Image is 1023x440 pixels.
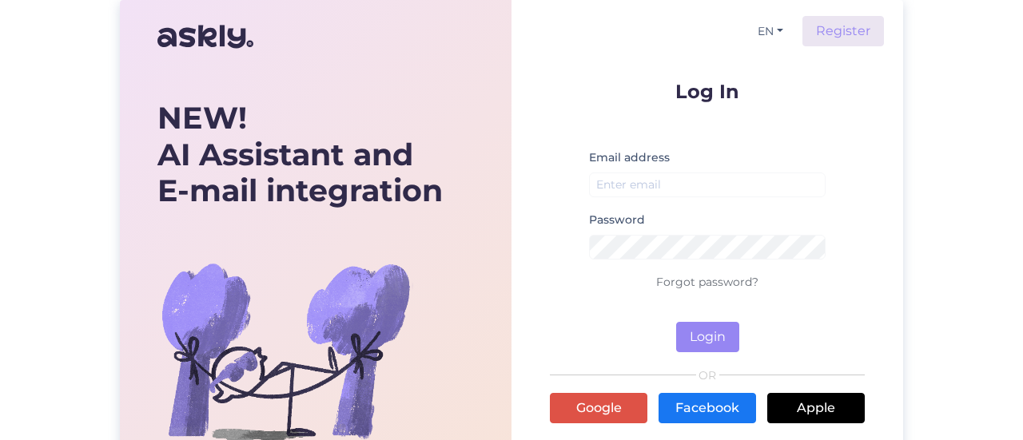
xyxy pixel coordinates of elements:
a: Apple [767,393,865,423]
img: Askly [157,18,253,56]
label: Email address [589,149,670,166]
b: NEW! [157,99,247,137]
button: Login [676,322,739,352]
label: Password [589,212,645,228]
a: Google [550,393,647,423]
a: Register [802,16,884,46]
div: AI Assistant and E-mail integration [157,100,443,209]
button: EN [751,20,790,43]
span: OR [696,370,719,381]
a: Forgot password? [656,275,758,289]
p: Log In [550,81,865,101]
input: Enter email [589,172,826,197]
a: Facebook [659,393,756,423]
